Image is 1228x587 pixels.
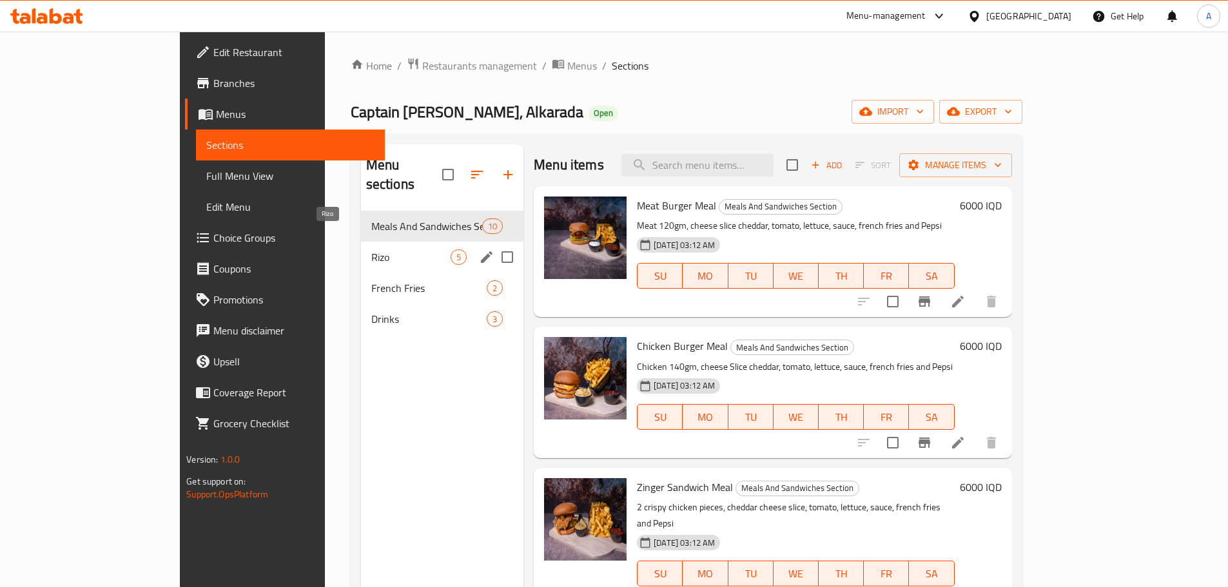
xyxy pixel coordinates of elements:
button: WE [774,404,819,430]
span: 10 [483,220,502,233]
span: French Fries [371,280,487,296]
span: Choice Groups [213,230,375,245]
span: Meals And Sandwiches Section [736,481,859,496]
div: items [451,249,467,265]
button: TH [819,404,864,430]
span: Version: [186,451,218,468]
span: MO [688,267,723,285]
span: Upsell [213,354,375,369]
span: TU [734,408,768,427]
button: FR [864,404,909,430]
div: items [487,311,503,327]
h6: 6000 IQD [960,478,1002,496]
span: Edit Restaurant [213,44,375,60]
div: Drinks3 [361,303,524,334]
span: export [950,104,1012,120]
span: FR [869,564,904,583]
button: SA [909,561,954,586]
span: Select to update [879,288,906,315]
span: Chicken Burger Meal [637,336,728,356]
button: Manage items [899,153,1012,177]
button: FR [864,561,909,586]
a: Coverage Report [185,377,385,408]
span: Full Menu View [206,168,375,184]
div: items [482,218,503,234]
span: TU [734,267,768,285]
div: [GEOGRAPHIC_DATA] [986,9,1071,23]
p: 2 crispy chicken pieces, cheddar cheese slice, tomato, lettuce, sauce, french fries and Pepsi [637,499,955,532]
button: Branch-specific-item [909,427,940,458]
span: Menus [567,58,597,73]
button: Add section [492,159,523,190]
div: Rizo5edit [361,242,524,273]
a: Choice Groups [185,222,385,253]
a: Menus [552,57,597,74]
span: Restaurants management [422,58,537,73]
span: Sections [612,58,648,73]
button: WE [774,561,819,586]
nav: breadcrumb [351,57,1022,74]
span: Meals And Sandwiches Section [719,199,842,214]
span: Grocery Checklist [213,416,375,431]
span: TH [824,564,859,583]
span: Manage items [910,157,1002,173]
img: Meat Burger Meal [544,197,627,279]
span: FR [869,267,904,285]
span: Coverage Report [213,385,375,400]
span: 1.0.0 [220,451,240,468]
button: SA [909,404,954,430]
a: Promotions [185,284,385,315]
h2: Menu items [534,155,604,175]
button: Add [806,155,847,175]
span: SA [914,408,949,427]
span: [DATE] 03:12 AM [648,537,720,549]
span: SA [914,564,949,583]
button: MO [683,263,728,289]
div: Meals And Sandwiches Section [730,340,854,355]
li: / [542,58,547,73]
button: edit [477,247,496,267]
a: Menus [185,99,385,130]
button: TU [728,263,774,289]
span: Menus [216,106,375,122]
span: SU [643,564,677,583]
button: TU [728,561,774,586]
button: MO [683,404,728,430]
a: Edit Menu [196,191,385,222]
div: Meals And Sandwiches Section10 [361,211,524,242]
a: Edit Restaurant [185,37,385,68]
span: Select section [779,151,806,178]
span: Get support on: [186,473,246,490]
span: Sections [206,137,375,153]
span: WE [779,564,814,583]
button: TU [728,404,774,430]
div: Meals And Sandwiches Section [719,199,843,215]
span: [DATE] 03:12 AM [648,380,720,392]
button: TH [819,561,864,586]
button: SU [637,263,683,289]
img: Chicken Burger Meal [544,337,627,419]
span: Meat Burger Meal [637,196,716,215]
a: Coupons [185,253,385,284]
button: SU [637,561,683,586]
span: Zinger Sandwich Meal [637,477,733,497]
span: Add [809,158,844,173]
button: FR [864,263,909,289]
a: Edit menu item [950,294,966,309]
span: import [862,104,924,120]
a: Full Menu View [196,160,385,191]
span: 3 [487,313,502,325]
a: Restaurants management [407,57,537,74]
span: TH [824,267,859,285]
p: Chicken 140gm, cheese Slice cheddar, tomato, lettuce, sauce, french fries and Pepsi [637,359,955,375]
img: Zinger Sandwich Meal [544,478,627,561]
span: Select to update [879,429,906,456]
span: A [1206,9,1211,23]
div: Meals And Sandwiches Section [736,481,859,496]
a: Upsell [185,346,385,377]
p: Meat 120gm, cheese slice cheddar, tomato, lettuce, sauce, french fries and Pepsi [637,218,955,234]
span: 2 [487,282,502,294]
span: MO [688,408,723,427]
span: WE [779,267,814,285]
a: Grocery Checklist [185,408,385,439]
